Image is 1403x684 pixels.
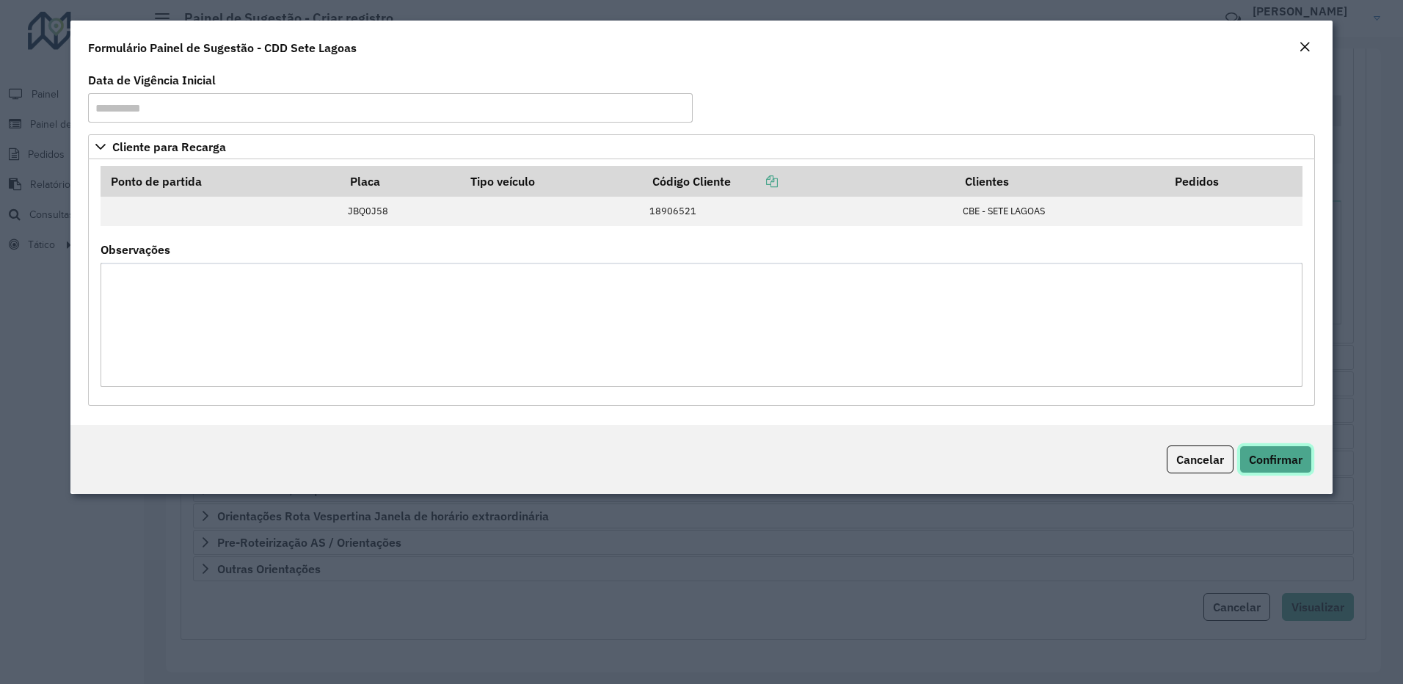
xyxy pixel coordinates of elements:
label: Data de Vigência Inicial [88,71,216,89]
td: JBQ0J58 [340,197,460,226]
a: Cliente para Recarga [88,134,1316,159]
button: Confirmar [1239,445,1312,473]
button: Cancelar [1167,445,1233,473]
th: Placa [340,166,460,197]
em: Fechar [1299,41,1311,53]
div: Cliente para Recarga [88,159,1316,406]
td: CBE - SETE LAGOAS [955,197,1165,226]
button: Close [1294,38,1315,57]
th: Código Cliente [642,166,955,197]
label: Observações [101,241,170,258]
th: Tipo veículo [460,166,642,197]
span: Cancelar [1176,452,1224,467]
a: Copiar [731,174,778,189]
span: Confirmar [1249,452,1302,467]
h4: Formulário Painel de Sugestão - CDD Sete Lagoas [88,39,357,57]
td: 18906521 [642,197,955,226]
span: Cliente para Recarga [112,141,226,153]
th: Pedidos [1165,166,1302,197]
th: Ponto de partida [101,166,340,197]
th: Clientes [955,166,1165,197]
